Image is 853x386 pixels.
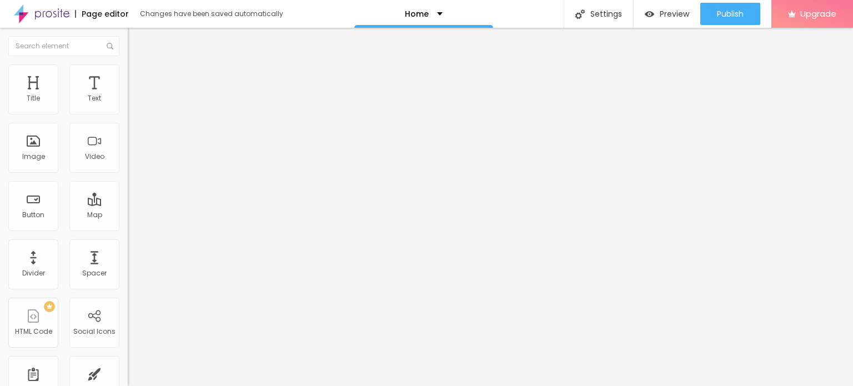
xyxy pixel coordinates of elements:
div: Image [22,153,45,161]
div: HTML Code [15,328,52,335]
button: Publish [700,3,760,25]
div: Map [87,211,102,219]
input: Search element [8,36,119,56]
div: Page editor [75,10,129,18]
div: Social Icons [73,328,116,335]
div: Button [22,211,44,219]
img: Icone [575,9,585,19]
p: Home [405,10,429,18]
span: Preview [660,9,689,18]
div: Title [27,94,40,102]
div: Spacer [82,269,107,277]
iframe: Editor [128,28,853,386]
button: Preview [634,3,700,25]
div: Divider [22,269,45,277]
img: Icone [107,43,113,49]
div: Text [88,94,101,102]
span: Upgrade [800,9,836,18]
span: Publish [717,9,744,18]
div: Changes have been saved automatically [140,11,283,17]
img: view-1.svg [645,9,654,19]
div: Video [85,153,104,161]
